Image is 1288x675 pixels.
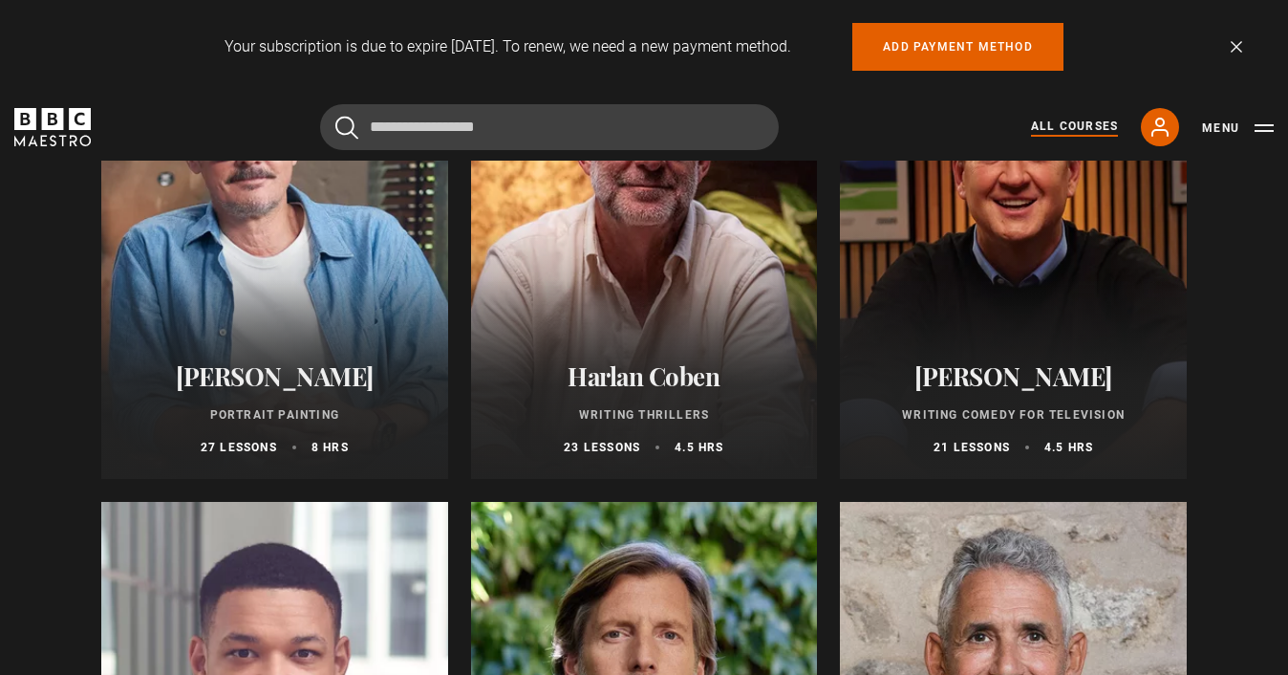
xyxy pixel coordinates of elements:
[335,116,358,140] button: Submit the search query
[124,361,425,391] h2: [PERSON_NAME]
[840,20,1187,479] a: [PERSON_NAME] Writing Comedy for Television 21 lessons 4.5 hrs
[471,20,818,479] a: Harlan Coben Writing Thrillers 23 lessons 4.5 hrs
[494,361,795,391] h2: Harlan Coben
[1202,119,1274,138] button: Toggle navigation
[101,20,448,479] a: [PERSON_NAME] Portrait Painting 27 lessons 8 hrs
[320,104,779,150] input: Search
[852,23,1063,71] a: Add payment method
[14,108,91,146] svg: BBC Maestro
[225,35,791,58] p: Your subscription is due to expire [DATE]. To renew, we need a new payment method.
[863,361,1164,391] h2: [PERSON_NAME]
[311,439,349,456] p: 8 hrs
[934,439,1010,456] p: 21 lessons
[1031,118,1118,137] a: All Courses
[494,406,795,424] p: Writing Thrillers
[1044,439,1093,456] p: 4.5 hrs
[124,406,425,424] p: Portrait Painting
[201,439,277,456] p: 27 lessons
[564,439,640,456] p: 23 lessons
[675,439,723,456] p: 4.5 hrs
[863,406,1164,424] p: Writing Comedy for Television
